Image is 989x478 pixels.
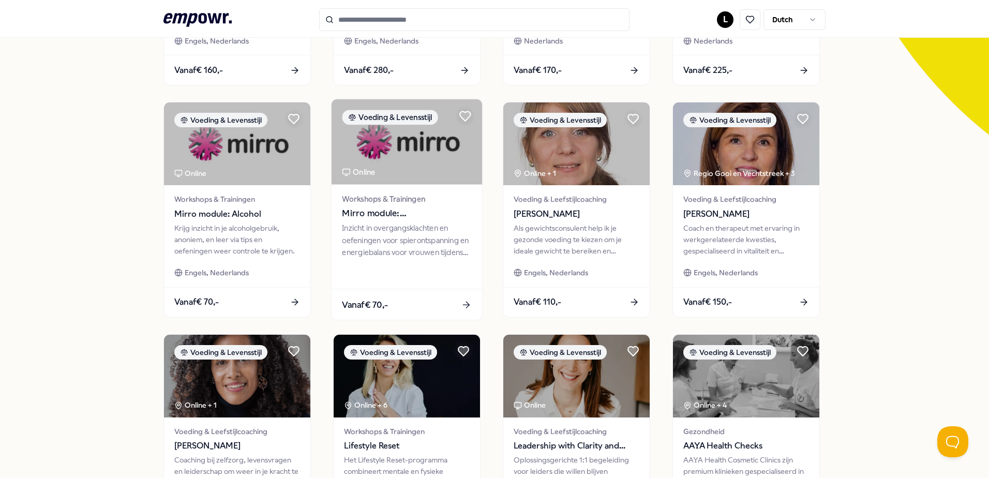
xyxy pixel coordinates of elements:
[319,8,630,31] input: Search for products, categories or subcategories
[717,11,733,28] button: L
[694,35,732,47] span: Nederlands
[514,207,639,221] span: [PERSON_NAME]
[344,439,470,453] span: Lifestyle Reset
[174,399,217,411] div: Online + 1
[174,168,206,179] div: Online
[185,267,249,278] span: Engels, Nederlands
[514,439,639,453] span: Leadership with Clarity and Energy
[683,64,732,77] span: Vanaf € 225,-
[344,399,387,411] div: Online + 6
[344,426,470,437] span: Workshops & Trainingen
[342,222,471,258] div: Inzicht in overgangsklachten en oefeningen voor spierontspanning en energiebalans voor vrouwen ti...
[332,99,482,185] img: package image
[334,335,480,417] img: package image
[174,295,219,309] span: Vanaf € 70,-
[164,102,310,185] img: package image
[514,193,639,205] span: Voeding & Leefstijlcoaching
[514,64,562,77] span: Vanaf € 170,-
[342,193,471,205] span: Workshops & Trainingen
[174,193,300,205] span: Workshops & Trainingen
[673,102,819,185] img: package image
[683,113,776,127] div: Voeding & Levensstijl
[174,222,300,257] div: Krijg inzicht in je alcoholgebruik, anoniem, en leer via tips en oefeningen weer controle te krij...
[514,295,561,309] span: Vanaf € 110,-
[342,298,388,311] span: Vanaf € 70,-
[174,426,300,437] span: Voeding & Leefstijlcoaching
[174,345,267,360] div: Voeding & Levensstijl
[331,99,483,321] a: package imageVoeding & LevensstijlOnlineWorkshops & TrainingenMirro module: OvergangsklachtenInzi...
[503,102,650,185] img: package image
[344,64,394,77] span: Vanaf € 280,-
[185,35,249,47] span: Engels, Nederlands
[937,426,968,457] iframe: Help Scout Beacon - Open
[163,102,311,317] a: package imageVoeding & LevensstijlOnlineWorkshops & TrainingenMirro module: AlcoholKrijg inzicht ...
[174,207,300,221] span: Mirro module: Alcohol
[683,295,732,309] span: Vanaf € 150,-
[174,113,267,127] div: Voeding & Levensstijl
[672,102,820,317] a: package imageVoeding & LevensstijlRegio Gooi en Vechtstreek + 3Voeding & Leefstijlcoaching[PERSON...
[344,345,437,360] div: Voeding & Levensstijl
[514,426,639,437] span: Voeding & Leefstijlcoaching
[342,167,375,178] div: Online
[673,335,819,417] img: package image
[694,267,758,278] span: Engels, Nederlands
[174,64,223,77] span: Vanaf € 160,-
[683,207,809,221] span: [PERSON_NAME]
[503,335,650,417] img: package image
[683,168,795,179] div: Regio Gooi en Vechtstreek + 3
[514,345,607,360] div: Voeding & Levensstijl
[342,110,438,125] div: Voeding & Levensstijl
[524,267,588,278] span: Engels, Nederlands
[514,113,607,127] div: Voeding & Levensstijl
[354,35,418,47] span: Engels, Nederlands
[683,222,809,257] div: Coach en therapeut met ervaring in werkgerelateerde kwesties, gespecialiseerd in vitaliteit en vo...
[524,35,563,47] span: Nederlands
[514,168,556,179] div: Online + 1
[164,335,310,417] img: package image
[514,399,546,411] div: Online
[514,222,639,257] div: Als gewichtsconsulent help ik je gezonde voeding te kiezen om je ideale gewicht te bereiken en be...
[683,426,809,437] span: Gezondheid
[503,102,650,317] a: package imageVoeding & LevensstijlOnline + 1Voeding & Leefstijlcoaching[PERSON_NAME]Als gewichtsc...
[683,193,809,205] span: Voeding & Leefstijlcoaching
[342,207,471,220] span: Mirro module: Overgangsklachten
[683,399,727,411] div: Online + 4
[174,439,300,453] span: [PERSON_NAME]
[683,345,776,360] div: Voeding & Levensstijl
[683,439,809,453] span: AAYA Health Checks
